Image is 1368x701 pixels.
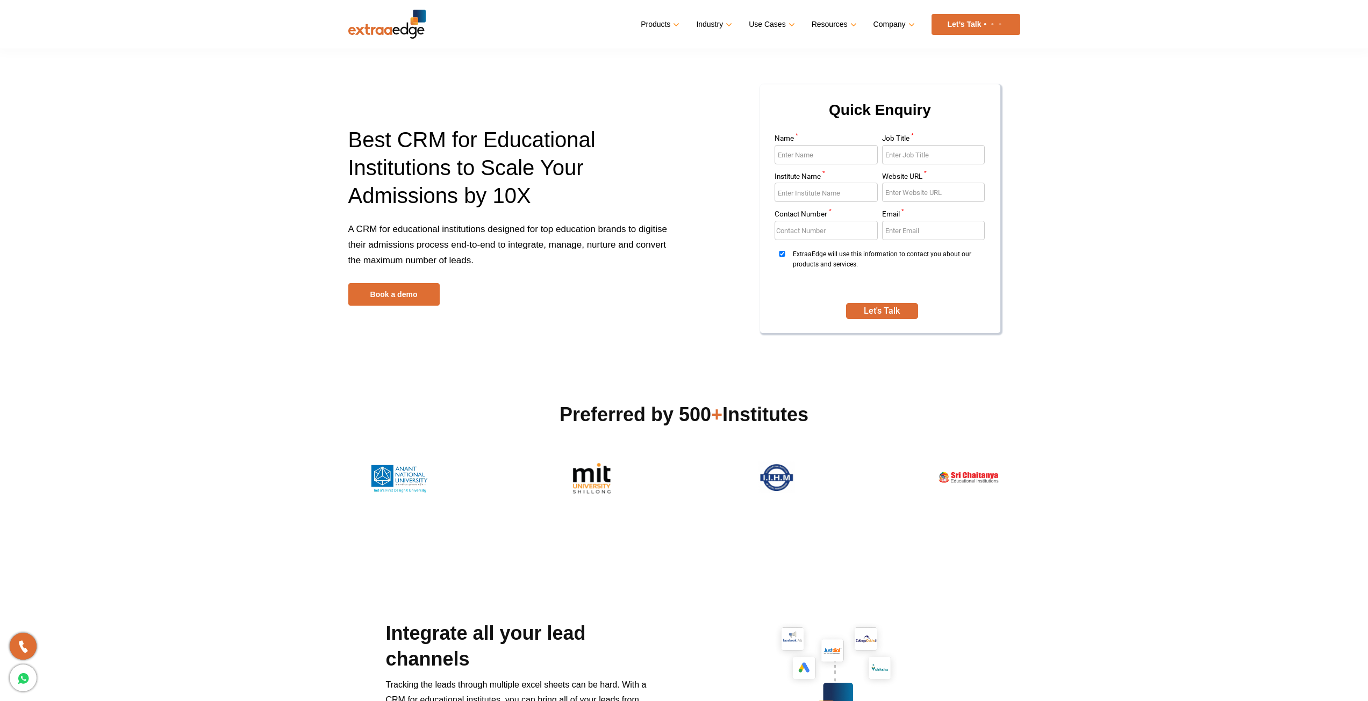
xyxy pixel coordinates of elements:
a: Company [873,17,913,32]
label: Name [775,135,878,145]
h2: Preferred by 500 Institutes [348,402,1020,428]
input: Enter Job Title [882,145,985,164]
a: Resources [812,17,855,32]
span: ExtraaEdge will use this information to contact you about our products and services. [793,249,982,290]
h1: Best CRM for Educational Institutions to Scale Your Admissions by 10X [348,126,676,221]
a: Use Cases [749,17,792,32]
button: SUBMIT [846,303,918,319]
input: Enter Name [775,145,878,164]
a: Industry [696,17,730,32]
a: Book a demo [348,283,440,306]
label: Website URL [882,173,985,183]
label: Contact Number [775,211,878,221]
h2: Integrate all your lead channels [386,620,664,677]
h2: Quick Enquiry [773,97,987,135]
input: Enter Institute Name [775,183,878,202]
label: Job Title [882,135,985,145]
p: A CRM for educational institutions designed for top education brands to digitise their admissions... [348,221,676,283]
label: Email [882,211,985,221]
a: Products [641,17,677,32]
label: Institute Name [775,173,878,183]
span: + [711,403,722,425]
input: Enter Website URL [882,183,985,202]
input: Enter Email [882,221,985,240]
input: ExtraaEdge will use this information to contact you about our products and services. [775,251,790,257]
a: Let’s Talk [932,14,1020,35]
input: Enter Contact Number [775,221,878,240]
